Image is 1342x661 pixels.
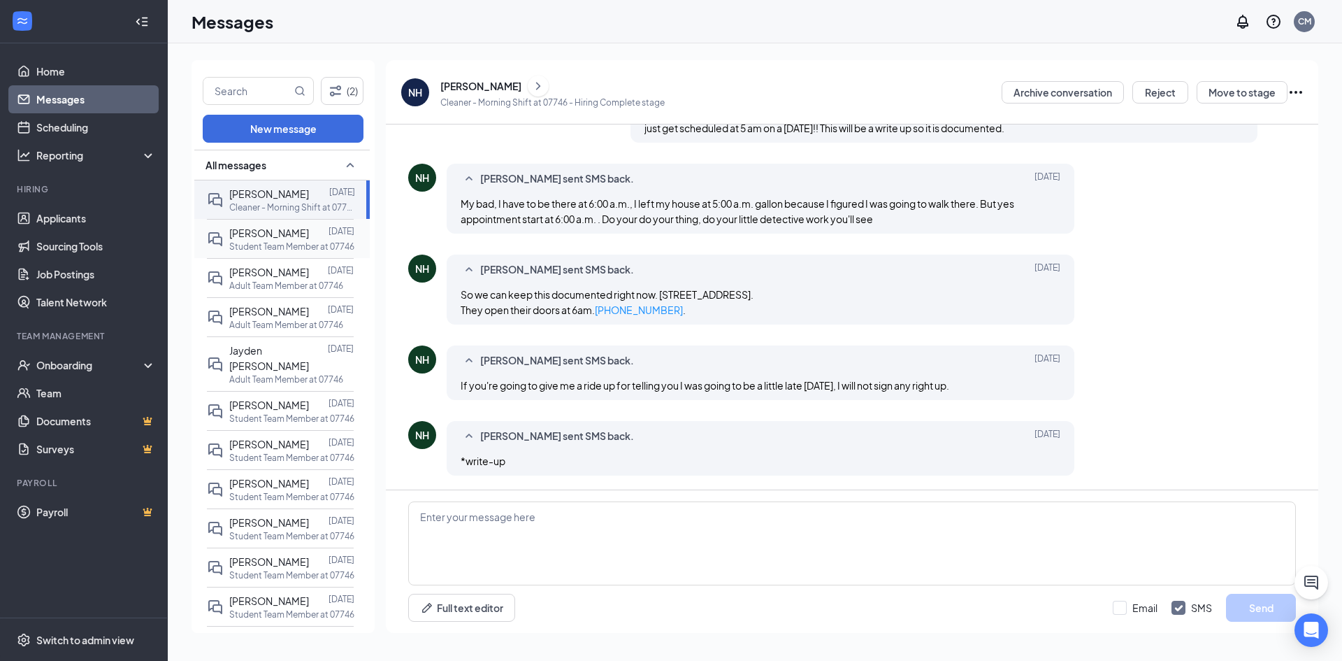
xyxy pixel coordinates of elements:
[480,353,634,369] span: [PERSON_NAME] sent SMS back.
[36,57,156,85] a: Home
[329,476,354,488] p: [DATE]
[329,554,354,566] p: [DATE]
[36,260,156,288] a: Job Postings
[329,186,355,198] p: [DATE]
[203,115,363,143] button: New message
[461,262,477,278] svg: SmallChevronUp
[294,85,305,97] svg: MagnifyingGlass
[15,14,29,28] svg: WorkstreamLogo
[1303,574,1320,591] svg: ChatActive
[229,555,309,568] span: [PERSON_NAME]
[229,319,343,331] p: Adult Team Member at 07746
[229,413,354,425] p: Student Team Member at 07746
[17,148,31,162] svg: Analysis
[229,569,354,581] p: Student Team Member at 07746
[420,601,434,615] svg: Pen
[1234,13,1251,30] svg: Notifications
[207,356,224,373] svg: DoubleChat
[229,305,309,318] span: [PERSON_NAME]
[207,309,224,326] svg: DoubleChat
[229,609,354,620] p: Student Team Member at 07746
[207,270,224,287] svg: DoubleChat
[1132,81,1188,104] button: Reject
[329,225,354,237] p: [DATE]
[36,204,156,232] a: Applicants
[229,374,343,385] p: Adult Team Member at 07746
[461,455,505,467] span: *write-up
[36,288,156,316] a: Talent Network
[408,85,422,99] div: NH
[408,594,515,622] button: Full text editorPen
[1034,262,1060,278] span: [DATE]
[229,399,309,411] span: [PERSON_NAME]
[461,379,949,392] span: If you're going to give me a ride up for telling you I was going to be a little late [DATE], I wi...
[207,560,224,576] svg: DoubleChat
[207,231,224,248] svg: DoubleChat
[207,599,224,616] svg: DoubleChat
[480,262,634,278] span: [PERSON_NAME] sent SMS back.
[17,633,31,647] svg: Settings
[1034,428,1060,445] span: [DATE]
[329,515,354,527] p: [DATE]
[342,157,359,173] svg: SmallChevronUp
[1002,81,1124,104] button: Archive conversation
[461,353,477,369] svg: SmallChevronUp
[17,330,153,342] div: Team Management
[461,197,1014,225] span: My bad, I have to be there at 6:00 a.m., I left my house at 5:00 a.m. gallon because I figured I ...
[229,438,309,450] span: [PERSON_NAME]
[1034,353,1060,369] span: [DATE]
[329,632,354,644] p: [DATE]
[440,79,521,93] div: [PERSON_NAME]
[36,113,156,141] a: Scheduling
[415,171,429,185] div: NH
[207,442,224,459] svg: DoubleChat
[440,97,665,108] p: Cleaner - Morning Shift at 07746 - Hiring Complete stage
[229,344,309,372] span: Jayden [PERSON_NAME]
[461,288,753,316] span: So we can keep this documented right now. [STREET_ADDRESS]. They open their doors at 6am. .
[135,15,149,29] svg: Collapse
[329,397,354,409] p: [DATE]
[36,407,156,435] a: DocumentsCrown
[321,77,363,105] button: Filter (2)
[36,379,156,407] a: Team
[229,477,309,490] span: [PERSON_NAME]
[531,78,545,94] svg: ChevronRight
[480,171,634,187] span: [PERSON_NAME] sent SMS back.
[461,428,477,445] svg: SmallChevronUp
[229,452,354,464] p: Student Team Member at 07746
[17,183,153,195] div: Hiring
[229,241,354,253] p: Student Team Member at 07746
[203,78,291,104] input: Search
[329,436,354,448] p: [DATE]
[36,633,134,647] div: Switch to admin view
[207,481,224,498] svg: DoubleChat
[229,491,354,503] p: Student Team Member at 07746
[229,516,309,529] span: [PERSON_NAME]
[229,201,355,213] p: Cleaner - Morning Shift at 07746
[36,148,157,162] div: Reporting
[229,227,309,239] span: [PERSON_NAME]
[1226,594,1296,622] button: Send
[207,520,224,537] svg: DoubleChat
[1298,15,1311,27] div: CM
[480,428,634,445] span: [PERSON_NAME] sent SMS back.
[229,187,309,200] span: [PERSON_NAME]
[329,593,354,605] p: [DATE]
[1294,566,1328,599] button: ChatActive
[328,304,354,315] p: [DATE]
[205,158,266,172] span: All messages
[415,428,429,442] div: NH
[229,530,354,542] p: Student Team Member at 07746
[327,83,344,99] svg: Filter
[36,358,144,372] div: Onboarding
[328,343,354,355] p: [DATE]
[229,280,343,292] p: Adult Team Member at 07746
[192,10,273,34] h1: Messages
[328,264,354,276] p: [DATE]
[1294,613,1328,647] div: Open Intercom Messenger
[595,304,683,316] a: [PHONE_NUMBER]
[415,262,429,276] div: NH
[528,76,549,97] button: ChevronRight
[36,435,156,463] a: SurveysCrown
[229,266,309,278] span: [PERSON_NAME]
